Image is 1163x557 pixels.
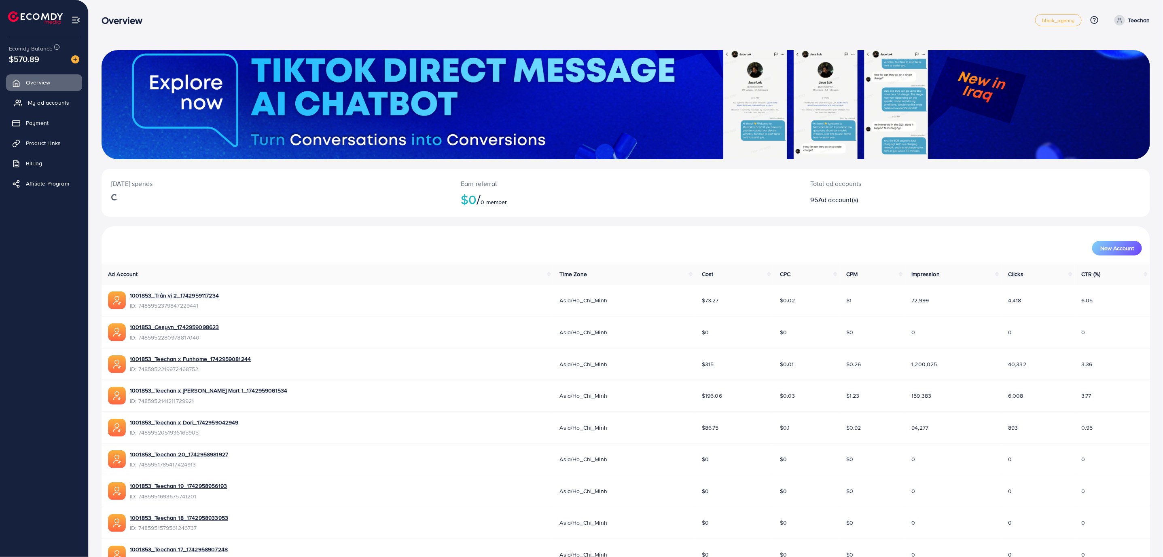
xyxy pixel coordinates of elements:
a: 1001853_Teechan x [PERSON_NAME] Mart 1_1742959061534 [130,386,287,395]
img: ic-ads-acc.e4c84228.svg [108,323,126,341]
span: $0.26 [846,360,861,368]
span: Clicks [1008,270,1023,278]
p: Teechan [1128,15,1150,25]
span: $1 [846,296,852,304]
span: 0 [1008,487,1012,495]
a: Billing [6,155,82,171]
span: CTR (%) [1081,270,1100,278]
span: $0 [702,487,709,495]
span: 893 [1008,424,1018,432]
span: Asia/Ho_Chi_Minh [560,296,608,304]
span: 1,200,025 [912,360,937,368]
span: CPM [846,270,858,278]
span: $0 [846,487,853,495]
span: ID: 7485952141211729921 [130,397,287,405]
span: $0 [780,455,787,463]
img: ic-ads-acc.e4c84228.svg [108,387,126,405]
span: $1.23 [846,392,860,400]
span: Affiliate Program [26,179,69,188]
p: [DATE] spends [111,179,441,188]
span: Ecomdy Balance [9,44,53,53]
span: $0 [780,519,787,527]
img: menu [71,15,80,25]
a: Affiliate Program [6,175,82,192]
span: CPC [780,270,790,278]
span: 0 [1081,487,1085,495]
span: / [477,190,481,209]
span: 0 [912,455,915,463]
img: ic-ads-acc.e4c84228.svg [108,514,126,532]
span: 3.36 [1081,360,1093,368]
span: 72,999 [912,296,929,304]
h2: $0 [461,192,791,207]
span: Product Links [26,139,61,147]
span: $0.92 [846,424,861,432]
a: Teechan [1111,15,1150,25]
span: Asia/Ho_Chi_Minh [560,424,608,432]
span: 0 [1081,519,1085,527]
span: Asia/Ho_Chi_Minh [560,519,608,527]
span: 159,383 [912,392,932,400]
span: $0 [702,455,709,463]
span: $196.06 [702,392,722,400]
span: New Account [1100,245,1134,251]
span: Overview [26,78,50,87]
span: $570.89 [9,53,39,65]
span: $0.1 [780,424,790,432]
img: logo [8,11,63,24]
a: 1001853_Teechan 18_1742958933953 [130,514,228,522]
span: $0 [846,455,853,463]
span: $0 [702,328,709,336]
span: Ad account(s) [818,195,858,204]
p: Total ad accounts [810,179,1053,188]
span: ID: 7485951785417424913 [130,460,228,468]
img: ic-ads-acc.e4c84228.svg [108,482,126,500]
a: 1001853_Teechan 20_1742958981927 [130,450,228,458]
span: My ad accounts [28,99,69,107]
span: 6,008 [1008,392,1023,400]
span: Asia/Ho_Chi_Minh [560,455,608,463]
span: Impression [912,270,940,278]
span: $0 [780,328,787,336]
span: 0 [912,487,915,495]
span: $0 [702,519,709,527]
span: Asia/Ho_Chi_Minh [560,328,608,336]
img: ic-ads-acc.e4c84228.svg [108,419,126,437]
span: ID: 7485952280978817040 [130,333,219,342]
span: Asia/Ho_Chi_Minh [560,392,608,400]
span: 94,277 [912,424,929,432]
span: 0 [1081,455,1085,463]
span: $86.75 [702,424,719,432]
span: $0.03 [780,392,795,400]
a: 1001853_Cesyvn_1742959098623 [130,323,219,331]
span: $0 [846,328,853,336]
img: ic-ads-acc.e4c84228.svg [108,450,126,468]
span: 0 [1008,328,1012,336]
span: 0 [912,519,915,527]
span: $0.02 [780,296,795,304]
span: Asia/Ho_Chi_Minh [560,487,608,495]
a: Product Links [6,135,82,151]
span: $0 [846,519,853,527]
span: Cost [702,270,714,278]
span: 0.95 [1081,424,1093,432]
span: Payment [26,119,49,127]
span: 0 [1081,328,1085,336]
p: Earn referral [461,179,791,188]
a: 1001853_Teechan 19_1742958956193 [130,482,227,490]
span: 0 [1008,519,1012,527]
span: Ad Account [108,270,138,278]
span: ID: 7485952051936165905 [130,428,239,437]
span: ID: 7485951693675741201 [130,492,227,500]
a: 1001853_Trân vị 2_1742959117234 [130,291,219,300]
span: 6.05 [1081,296,1093,304]
span: $0 [780,487,787,495]
span: 0 [912,328,915,336]
span: $73.27 [702,296,719,304]
img: image [71,55,79,63]
a: 1001853_Teechan x Dori_1742959042949 [130,418,239,426]
a: Payment [6,115,82,131]
h2: 95 [810,196,1053,204]
span: ID: 7485952219972468752 [130,365,251,373]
